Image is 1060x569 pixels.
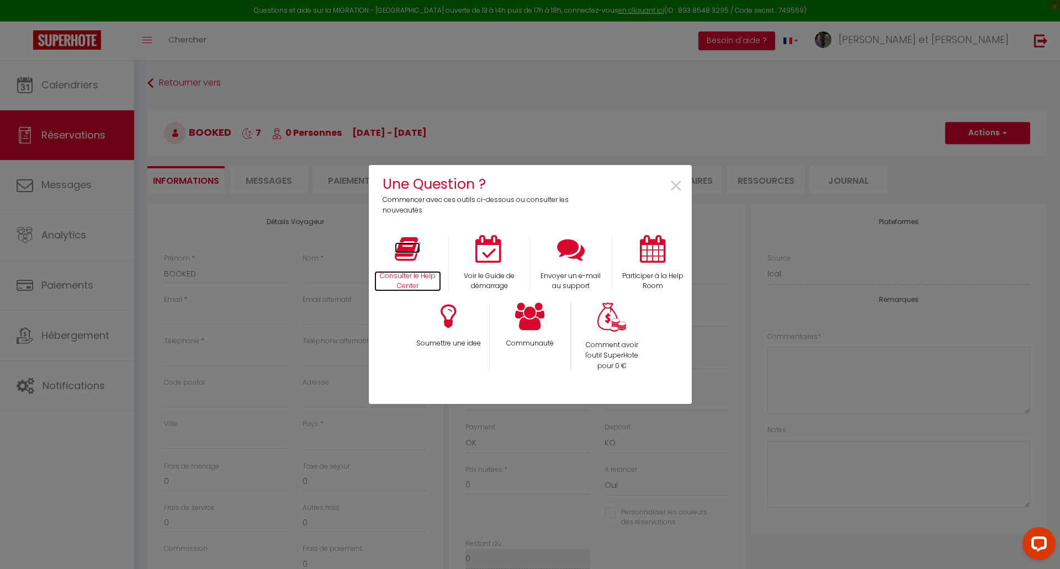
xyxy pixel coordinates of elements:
img: Money bag [597,302,626,332]
p: Comment avoir l'outil SuperHote pour 0 € [579,340,645,371]
p: Communauté [497,338,563,349]
p: Voir le Guide de démarrage [456,271,522,292]
p: Commencer avec ces outils ci-dessous ou consulter les nouveautés. [383,195,576,216]
button: Close [669,174,683,199]
p: Envoyer un e-mail au support [537,271,605,292]
iframe: LiveChat chat widget [1014,523,1060,569]
span: × [669,169,683,204]
p: Participer à la Help Room [619,271,686,292]
h4: Une Question ? [383,173,576,195]
p: Soumettre une idee [415,338,482,349]
p: Consulter le Help Center [374,271,442,292]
